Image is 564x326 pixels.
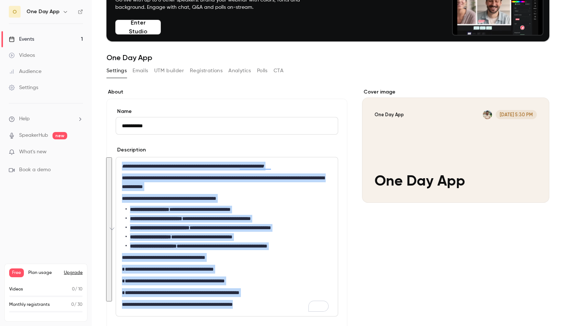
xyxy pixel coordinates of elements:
div: Events [9,36,34,43]
div: editor [116,157,338,316]
section: description [116,157,338,316]
span: new [53,132,67,139]
span: Book a demo [19,166,51,174]
button: Upgrade [64,270,83,276]
span: O [12,8,17,16]
label: Description [116,146,146,154]
section: Cover image [362,88,549,203]
label: About [106,88,347,96]
a: SpeakerHub [19,132,48,139]
li: help-dropdown-opener [9,115,83,123]
div: Audience [9,68,41,75]
span: Help [19,115,30,123]
label: Cover image [362,88,549,96]
span: Free [9,268,24,277]
button: Polls [257,65,268,77]
button: Analytics [228,65,251,77]
p: / 10 [72,286,83,293]
div: To enrich screen reader interactions, please activate Accessibility in Grammarly extension settings [116,157,338,316]
p: Monthly registrants [9,301,50,308]
button: Emails [133,65,148,77]
button: Enter Studio [115,20,161,34]
button: CTA [274,65,283,77]
span: Plan usage [28,270,59,276]
span: 0 [72,287,75,292]
div: Videos [9,52,35,59]
h6: One Day App [26,8,59,15]
div: Settings [9,84,38,91]
p: Videos [9,286,23,293]
label: Name [116,108,338,115]
button: UTM builder [154,65,184,77]
span: 0 [71,303,74,307]
button: Settings [106,65,127,77]
button: Registrations [190,65,223,77]
p: / 30 [71,301,83,308]
span: What's new [19,148,47,156]
h1: One Day App [106,53,549,62]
